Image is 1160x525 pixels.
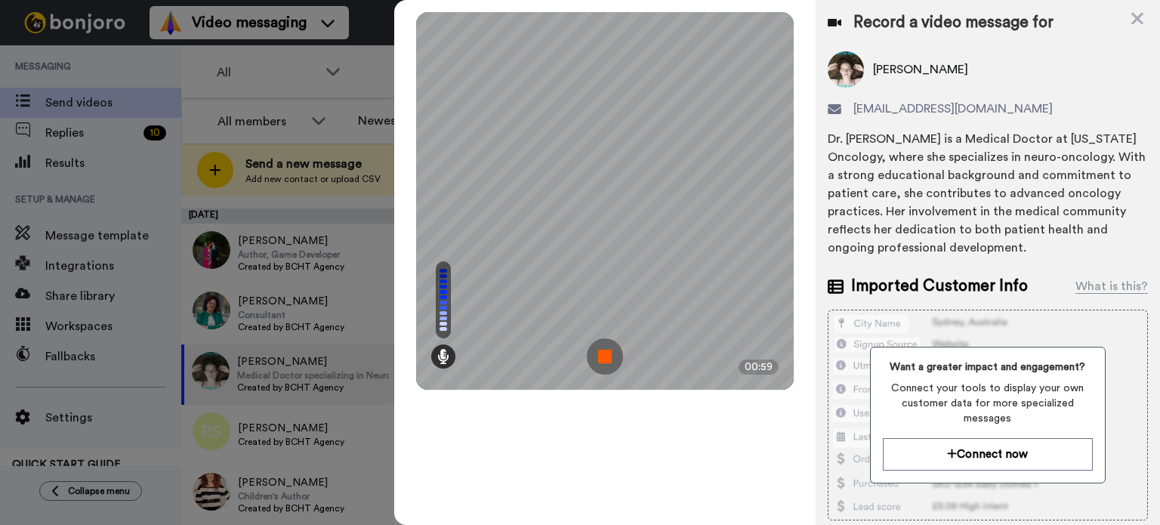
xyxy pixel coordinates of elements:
[851,275,1028,298] span: Imported Customer Info
[1075,277,1148,295] div: What is this?
[587,338,623,375] img: ic_record_stop.svg
[853,100,1053,118] span: [EMAIL_ADDRESS][DOMAIN_NAME]
[883,438,1093,471] button: Connect now
[883,360,1093,375] span: Want a greater impact and engagement?
[883,381,1093,426] span: Connect your tools to display your own customer data for more specialized messages
[828,130,1148,257] div: Dr. [PERSON_NAME] is a Medical Doctor at [US_STATE] Oncology, where she specializes in neuro-onco...
[739,360,779,375] div: 00:59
